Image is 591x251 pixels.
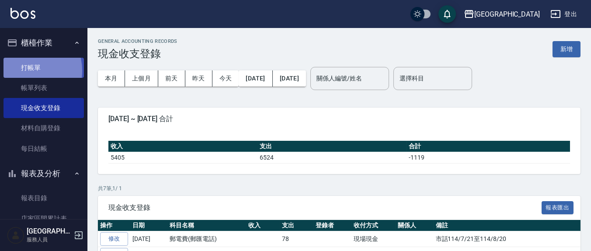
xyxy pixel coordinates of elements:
td: 郵電費(郵匯電話) [167,231,246,247]
div: [GEOGRAPHIC_DATA] [474,9,540,20]
a: 現金收支登錄 [3,98,84,118]
button: 前天 [158,70,185,87]
button: 登出 [547,6,581,22]
a: 報表匯出 [542,203,574,211]
button: [DATE] [239,70,272,87]
a: 新增 [553,45,581,53]
h2: GENERAL ACCOUNTING RECORDS [98,38,177,44]
h5: [GEOGRAPHIC_DATA] [27,227,71,236]
button: 報表及分析 [3,162,84,185]
td: 現場現金 [351,231,396,247]
a: 每日結帳 [3,139,84,159]
h3: 現金收支登錄 [98,48,177,60]
td: 5405 [108,152,257,163]
button: 新增 [553,41,581,57]
th: 關係人 [396,220,434,231]
button: 報表匯出 [542,201,574,215]
p: 共 7 筆, 1 / 1 [98,185,581,192]
a: 材料自購登錄 [3,118,84,138]
th: 支出 [257,141,407,152]
th: 合計 [407,141,570,152]
button: 櫃檯作業 [3,31,84,54]
td: [DATE] [130,231,167,247]
td: 78 [280,231,313,247]
a: 打帳單 [3,58,84,78]
th: 日期 [130,220,167,231]
button: 昨天 [185,70,212,87]
img: Person [7,227,24,244]
th: 科目名稱 [167,220,246,231]
img: Logo [10,8,35,19]
td: 6524 [257,152,407,163]
th: 收入 [246,220,280,231]
a: 修改 [100,232,128,246]
button: 本月 [98,70,125,87]
th: 收入 [108,141,257,152]
a: 帳單列表 [3,78,84,98]
p: 服務人員 [27,236,71,244]
button: save [438,5,456,23]
button: [GEOGRAPHIC_DATA] [460,5,543,23]
th: 支出 [280,220,313,231]
th: 登錄者 [313,220,351,231]
button: 今天 [212,70,239,87]
span: [DATE] ~ [DATE] 合計 [108,115,570,123]
a: 店家區間累計表 [3,209,84,229]
th: 收付方式 [351,220,396,231]
button: [DATE] [273,70,306,87]
td: -1119 [407,152,570,163]
th: 操作 [98,220,130,231]
button: 上個月 [125,70,158,87]
a: 報表目錄 [3,188,84,208]
span: 現金收支登錄 [108,203,542,212]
